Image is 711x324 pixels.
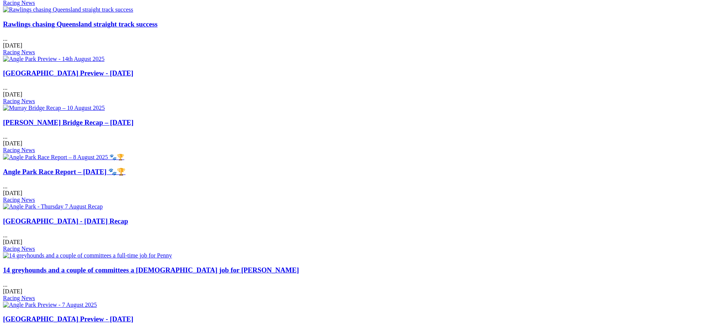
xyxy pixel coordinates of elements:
[3,239,22,245] span: [DATE]
[3,288,22,294] span: [DATE]
[3,105,105,111] img: Murray Bridge Recap – 10 August 2025
[3,168,125,176] a: Angle Park Race Report – [DATE] 🐾🏆
[3,217,708,253] div: ...
[3,154,124,161] img: Angle Park Race Report – 8 August 2025 🐾🏆
[3,69,708,105] div: ...
[3,140,22,146] span: [DATE]
[3,295,35,301] a: Racing News
[3,266,708,302] div: ...
[3,266,299,274] a: 14 greyhounds and a couple of committees a [DEMOGRAPHIC_DATA] job for [PERSON_NAME]
[3,147,35,153] a: Racing News
[3,197,35,203] a: Racing News
[3,69,133,77] a: [GEOGRAPHIC_DATA] Preview - [DATE]
[3,302,97,308] img: Angle Park Preview - 7 August 2025
[3,6,133,13] img: Rawlings chasing Queensland straight track success
[3,49,35,55] a: Racing News
[3,20,708,56] div: ...
[3,217,128,225] a: [GEOGRAPHIC_DATA] - [DATE] Recap
[3,118,134,126] a: [PERSON_NAME] Bridge Recap – [DATE]
[3,98,35,104] a: Racing News
[3,91,22,98] span: [DATE]
[3,118,708,154] div: ...
[3,246,35,252] a: Racing News
[3,252,172,259] img: 14 greyhounds and a couple of committees a full-time job for Penny
[3,42,22,49] span: [DATE]
[3,20,158,28] a: Rawlings chasing Queensland straight track success
[3,190,22,196] span: [DATE]
[3,203,103,210] img: Angle Park - Thursday 7 August Recap
[3,168,708,203] div: ...
[3,56,105,62] img: Angle Park Preview - 14th August 2025
[3,315,133,323] a: [GEOGRAPHIC_DATA] Preview - [DATE]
